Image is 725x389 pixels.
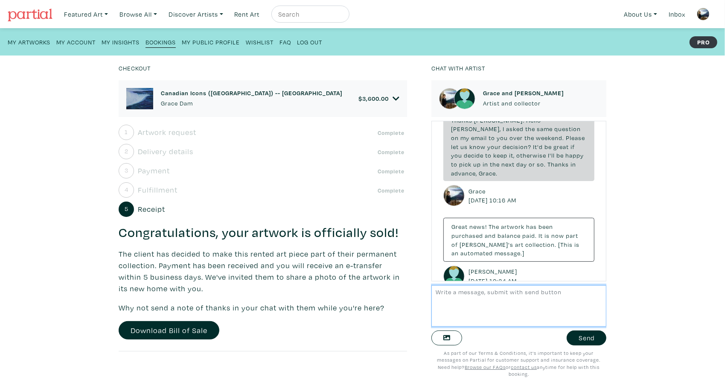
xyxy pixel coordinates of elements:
small: Checkout [119,64,151,72]
span: now [551,231,564,240]
span: the [524,134,534,142]
span: my [460,134,469,142]
span: Complete [376,129,407,137]
h6: Grace and [PERSON_NAME] [483,89,564,97]
a: FAQ [280,36,291,47]
span: the [525,125,535,133]
a: $3,600.00 [358,95,399,102]
img: phpThumb.php [697,8,710,20]
span: it, [509,151,515,159]
span: paid. [522,231,537,240]
small: 2 [125,148,128,154]
img: avatar.png [443,266,465,287]
img: phpThumb.php [443,185,465,206]
a: Download Bill of Sale [119,321,219,339]
span: Thanks [451,116,472,124]
span: artwork [501,222,524,231]
small: Chat with artist [431,64,485,72]
span: your [487,143,501,151]
span: keep [493,151,507,159]
button: Send [567,331,606,345]
span: in [483,160,488,168]
span: same [537,125,553,133]
span: of [451,240,458,249]
span: up [473,160,481,168]
span: you [497,134,508,142]
span: balance [498,231,521,240]
span: so. [537,160,546,168]
span: part [566,231,578,240]
h3: Congratulations, your artwork is officially sold! [119,225,407,241]
small: [PERSON_NAME] [DATE] 10:24 AM [469,267,519,285]
span: been [539,222,553,231]
span: Thanks [547,160,569,168]
span: to [485,151,492,159]
span: the [490,160,500,168]
span: Please [566,134,585,142]
span: decide [464,151,483,159]
span: let [451,143,459,151]
small: My Insights [102,38,140,46]
span: [PERSON_NAME], [451,125,501,133]
small: My Public Profile [182,38,240,46]
h6: Canadian Icons ([GEOGRAPHIC_DATA]) -- [GEOGRAPHIC_DATA] [161,89,342,97]
a: Discover Artists [165,6,227,23]
small: Log Out [297,38,322,46]
span: purchased [451,231,483,240]
span: Artwork request [138,126,196,138]
a: Browse our FAQs [465,364,506,370]
span: happy [565,151,584,159]
h6: $ [358,95,389,102]
span: has [526,222,537,231]
span: Complete [376,186,407,195]
small: Grace [DATE] 10:16 AM [469,187,518,205]
small: As part of our Terms & Conditions, it's important to keep your messages on Partial for customer s... [437,350,600,377]
p: Artist and collector [483,99,564,108]
span: Complete [376,167,407,175]
span: email [471,134,487,142]
span: be [544,143,552,151]
span: collection. [525,240,556,249]
p: The client has decided to make this rented art piece part of their permanent collection. Payment ... [119,248,407,294]
span: be [556,151,564,159]
p: Grace Dam [161,99,342,108]
span: is [574,240,579,249]
span: or [529,160,535,168]
input: Search [277,9,341,20]
a: Log Out [297,36,322,47]
small: FAQ [280,38,291,46]
span: weekend. [536,134,564,142]
small: My Account [56,38,96,46]
small: 3 [125,167,128,173]
span: [PERSON_NAME]'s [460,240,513,249]
span: decision? [503,143,531,151]
small: My Artworks [8,38,50,46]
span: to [451,160,457,168]
span: Complete [376,148,407,156]
small: 5 [125,206,128,212]
span: an [451,249,459,257]
span: It'd [533,143,543,151]
small: 4 [125,187,128,193]
a: My Account [56,36,96,47]
a: Rent Art [231,6,264,23]
strong: PRO [690,36,717,48]
small: Wishlist [246,38,274,46]
span: Delivery details [138,146,193,157]
span: question [554,125,581,133]
span: is [544,231,550,240]
a: Browse All [116,6,161,23]
span: asked [506,125,524,133]
span: I'll [548,151,555,159]
span: Great [451,222,468,231]
span: to [489,134,495,142]
span: Fulfillment [138,184,178,196]
span: in [571,160,576,168]
a: Inbox [665,6,689,23]
span: 3,600.00 [362,94,389,102]
a: contact us [511,364,537,370]
a: About Us [620,6,661,23]
a: Canadian Icons ([GEOGRAPHIC_DATA]) -- [GEOGRAPHIC_DATA] Grace Dam [161,89,342,108]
